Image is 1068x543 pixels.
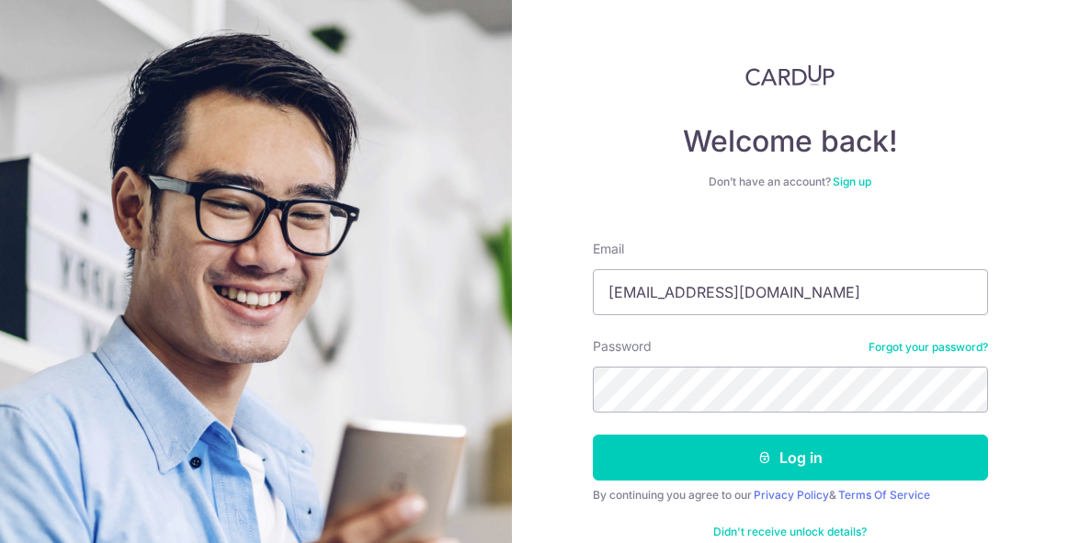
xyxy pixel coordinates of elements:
a: Privacy Policy [754,488,829,502]
img: CardUp Logo [745,64,835,86]
a: Sign up [833,175,871,188]
a: Didn't receive unlock details? [713,525,867,539]
label: Email [593,240,624,258]
a: Terms Of Service [838,488,930,502]
div: Don’t have an account? [593,175,988,189]
a: Forgot your password? [869,340,988,355]
h4: Welcome back! [593,123,988,160]
button: Log in [593,435,988,481]
input: Enter your Email [593,269,988,315]
div: By continuing you agree to our & [593,488,988,503]
label: Password [593,337,652,356]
